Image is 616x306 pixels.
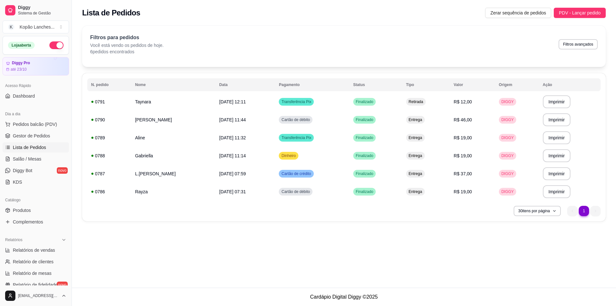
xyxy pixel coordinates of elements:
a: Relatório de clientes [3,257,69,267]
span: Transferência Pix [280,99,312,104]
span: R$ 46,00 [454,117,472,122]
a: Relatório de fidelidadenovo [3,280,69,290]
span: R$ 12,00 [454,99,472,104]
span: DIGGY [500,189,515,194]
div: Loja aberta [8,42,35,49]
footer: Cardápio Digital Diggy © 2025 [72,288,616,306]
p: Você está vendo os pedidos de hoje. [90,42,164,48]
span: [DATE] 12:11 [219,99,246,104]
span: KDS [13,179,22,185]
button: Zerar sequência de pedidos [485,8,551,18]
td: [PERSON_NAME] [131,111,215,129]
p: 6 pedidos encontrados [90,48,164,55]
span: Dashboard [13,93,35,99]
th: Origem [495,78,539,91]
span: Finalizado [355,153,375,158]
div: 0790 [91,117,127,123]
th: Pagamento [275,78,349,91]
button: Imprimir [543,131,571,144]
button: Alterar Status [49,41,64,49]
span: Sistema de Gestão [18,11,66,16]
span: Zerar sequência de pedidos [490,9,546,16]
span: [DATE] 07:59 [219,171,246,176]
span: [DATE] 11:32 [219,135,246,140]
span: K [8,24,14,30]
span: PDV - Lançar pedido [559,9,601,16]
a: DiggySistema de Gestão [3,3,69,18]
div: Dia a dia [3,109,69,119]
li: pagination item 1 active [579,206,589,216]
a: KDS [3,177,69,187]
button: Imprimir [543,113,571,126]
span: Cartão de crédito [280,171,312,176]
nav: pagination navigation [564,203,604,219]
span: DIGGY [500,135,515,140]
span: DIGGY [500,153,515,158]
button: Filtros avançados [559,39,598,49]
span: Relatório de mesas [13,270,52,276]
span: [DATE] 11:14 [219,153,246,158]
span: Produtos [13,207,31,214]
span: Entrega [407,171,424,176]
a: Salão / Mesas [3,154,69,164]
a: Produtos [3,205,69,215]
a: Gestor de Pedidos [3,131,69,141]
div: 0787 [91,170,127,177]
span: Entrega [407,189,424,194]
span: Complementos [13,219,43,225]
span: R$ 19,00 [454,189,472,194]
div: Kopão Lanches ... [20,24,55,30]
button: Select a team [3,21,69,33]
a: Diggy Proaté 23/10 [3,57,69,75]
button: [EMAIL_ADDRESS][DOMAIN_NAME] [3,288,69,303]
a: Complementos [3,217,69,227]
div: 0791 [91,99,127,105]
th: Data [215,78,275,91]
span: Dinheiro [280,153,297,158]
span: Relatório de fidelidade [13,282,57,288]
button: Pedidos balcão (PDV) [3,119,69,129]
div: Catálogo [3,195,69,205]
span: DIGGY [500,99,515,104]
article: até 23/10 [11,67,27,72]
span: Finalizado [355,99,375,104]
p: Filtros para pedidos [90,34,164,41]
th: Ação [539,78,601,91]
span: Finalizado [355,117,375,122]
span: Retirada [407,99,424,104]
div: 0789 [91,135,127,141]
button: Imprimir [543,95,571,108]
span: R$ 37,00 [454,171,472,176]
button: Imprimir [543,149,571,162]
th: Tipo [402,78,450,91]
span: Entrega [407,117,424,122]
th: N. pedido [87,78,131,91]
a: Diggy Botnovo [3,165,69,176]
th: Nome [131,78,215,91]
span: Transferência Pix [280,135,312,140]
span: [DATE] 11:44 [219,117,246,122]
a: Lista de Pedidos [3,142,69,153]
td: L.[PERSON_NAME] [131,165,215,183]
article: Diggy Pro [12,61,30,66]
span: Diggy Bot [13,167,32,174]
div: 0786 [91,188,127,195]
span: Relatórios de vendas [13,247,55,253]
span: Lista de Pedidos [13,144,46,151]
span: Cartão de débito [280,189,311,194]
div: Acesso Rápido [3,81,69,91]
span: Finalizado [355,135,375,140]
span: [EMAIL_ADDRESS][DOMAIN_NAME] [18,293,59,298]
span: [DATE] 07:31 [219,189,246,194]
span: DIGGY [500,171,515,176]
a: Dashboard [3,91,69,101]
a: Relatório de mesas [3,268,69,278]
span: Relatório de clientes [13,258,54,265]
th: Status [349,78,402,91]
span: Cartão de débito [280,117,311,122]
div: 0788 [91,153,127,159]
span: Finalizado [355,171,375,176]
td: Taynara [131,93,215,111]
button: Imprimir [543,167,571,180]
span: DIGGY [500,117,515,122]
